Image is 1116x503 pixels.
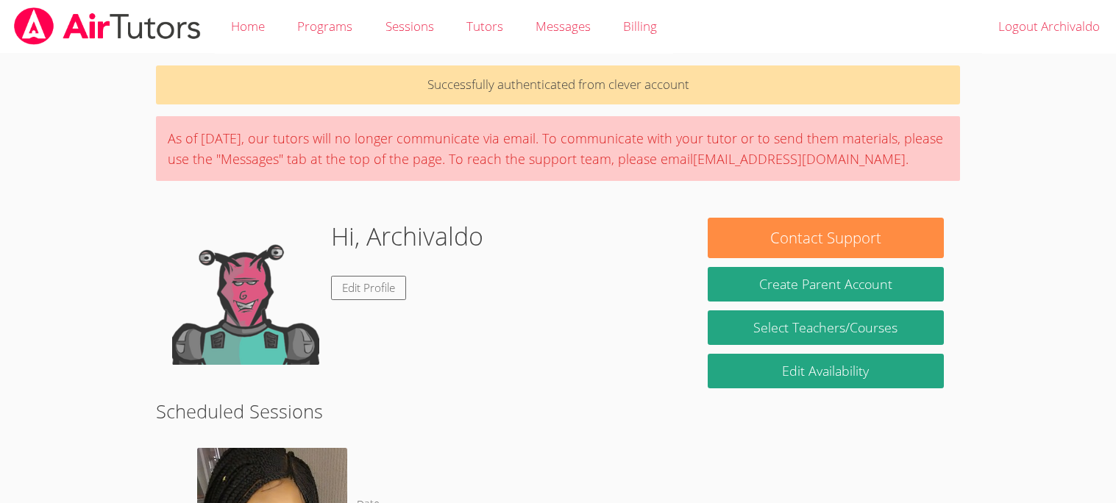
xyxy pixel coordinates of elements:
button: Create Parent Account [708,267,943,302]
a: Edit Availability [708,354,943,388]
p: Successfully authenticated from clever account [156,65,959,104]
button: Contact Support [708,218,943,258]
div: As of [DATE], our tutors will no longer communicate via email. To communicate with your tutor or ... [156,116,959,181]
a: Edit Profile [331,276,406,300]
a: Select Teachers/Courses [708,310,943,345]
h2: Scheduled Sessions [156,397,959,425]
img: default.png [172,218,319,365]
h1: Hi, Archivaldo [331,218,483,255]
img: airtutors_banner-c4298cdbf04f3fff15de1276eac7730deb9818008684d7c2e4769d2f7ddbe033.png [13,7,202,45]
span: Messages [536,18,591,35]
